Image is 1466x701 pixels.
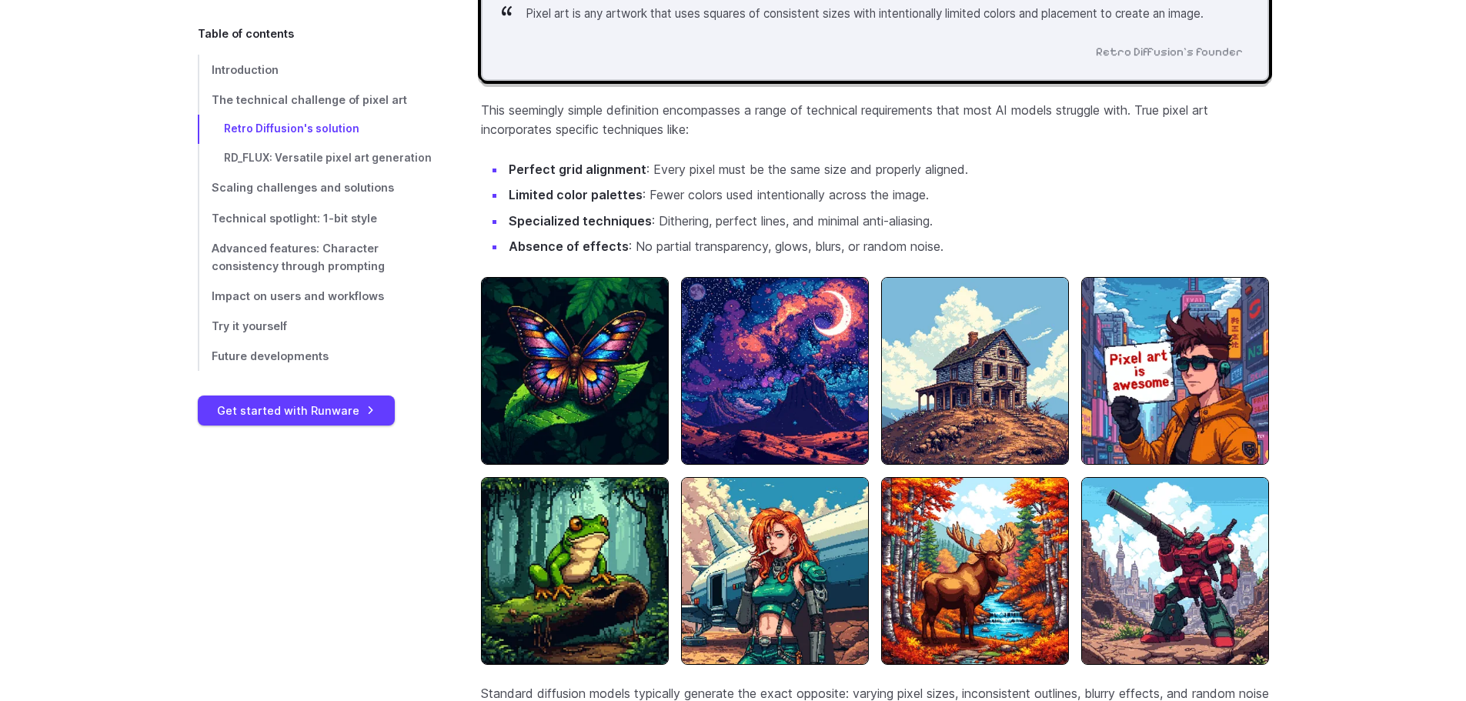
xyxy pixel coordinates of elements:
[198,203,432,233] a: Technical spotlight: 1-bit style
[681,277,869,465] img: a pixel art night sky with a crescent moon, colorful nebula clouds, and a mountainous landscape
[881,277,1069,465] img: a rustic, abandoned house on a hill, drawn in pixel art with a clear blue sky and fluffy clouds
[212,319,287,332] span: Try it yourself
[506,237,1269,257] li: : No partial transparency, glows, blurs, or random noise.
[198,173,432,203] a: Scaling challenges and solutions
[198,115,432,144] a: Retro Diffusion's solution
[509,162,646,177] strong: Perfect grid alignment
[506,212,1269,232] li: : Dithering, perfect lines, and minimal anti-aliasing.
[198,55,432,85] a: Introduction
[481,277,669,465] img: a vibrant pixel art butterfly with colorful wings resting on a leaf against a lush, leafy background
[481,101,1269,140] p: This seemingly simple definition encompasses a range of technical requirements that most AI model...
[212,289,384,302] span: Impact on users and workflows
[198,233,432,281] a: Advanced features: Character consistency through prompting
[509,187,643,202] strong: Limited color palettes
[509,213,652,229] strong: Specialized techniques
[212,242,385,272] span: Advanced features: Character consistency through prompting
[198,281,432,311] a: Impact on users and workflows
[212,93,407,106] span: The technical challenge of pixel art
[212,212,377,225] span: Technical spotlight: 1-bit style
[198,341,432,371] a: Future developments
[198,144,432,173] a: RD_FLUX: Versatile pixel art generation
[1081,277,1269,465] img: a stylish pixel art character holding a sign that says 'Pixel art is awesome' in a futuristic cit...
[509,239,629,254] strong: Absence of effects
[224,152,432,164] span: RD_FLUX: Versatile pixel art generation
[1081,477,1269,665] img: a giant pixel art robot in a post-apocalyptic cityscape, holding a massive weapon
[212,182,394,195] span: Scaling challenges and solutions
[526,5,1243,23] p: Pixel art is any artwork that uses squares of consistent sizes with intentionally limited colors ...
[506,185,1269,205] li: : Fewer colors used intentionally across the image.
[507,42,1243,61] cite: Retro Diffusion's founder
[506,160,1269,180] li: : Every pixel must be the same size and properly aligned.
[198,396,395,426] a: Get started with Runware
[481,477,669,665] img: a pixel art frog sitting on a mossy log in a dense, misty forest
[198,25,294,42] span: Table of contents
[198,85,432,115] a: The technical challenge of pixel art
[681,477,869,665] img: a pixel art character with cyberpunk aesthetics, standing in front of a spaceship in a desert env...
[212,63,279,76] span: Introduction
[212,349,329,362] span: Future developments
[224,122,359,135] span: Retro Diffusion's solution
[198,311,432,341] a: Try it yourself
[881,477,1069,665] img: a majestic moose standing by a river in a forest during autumn, created in pixel art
